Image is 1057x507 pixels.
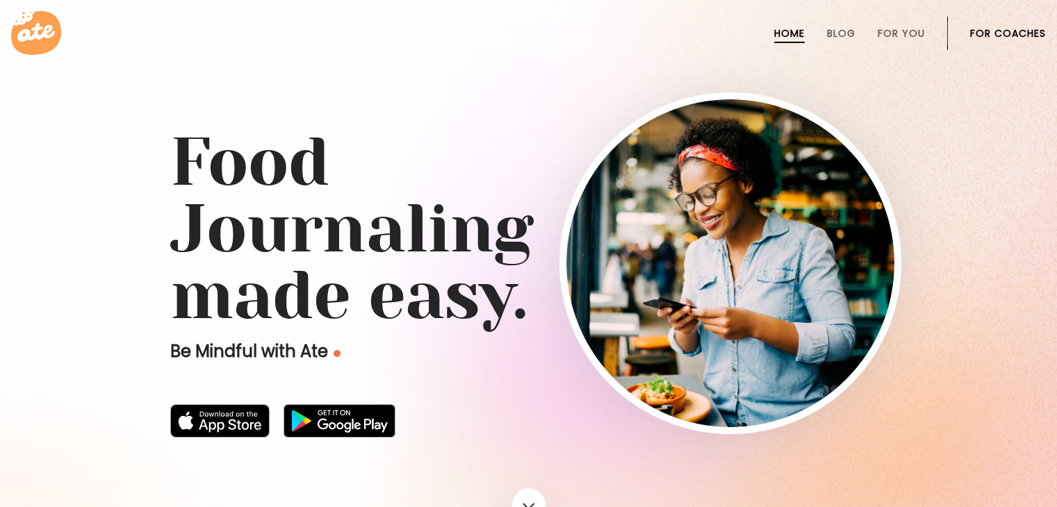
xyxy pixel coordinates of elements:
[970,28,1046,39] a: For Coaches
[774,28,805,39] a: Home
[284,404,395,438] img: badge-download-google.png
[878,28,925,39] a: For You
[170,129,887,329] h1: Food Journaling made easy.
[566,99,894,427] img: home-hero-img-rounded.png
[170,404,270,438] img: badge-download-apple.svg
[827,28,855,39] a: Blog
[170,340,559,363] p: Be Mindful with Ate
